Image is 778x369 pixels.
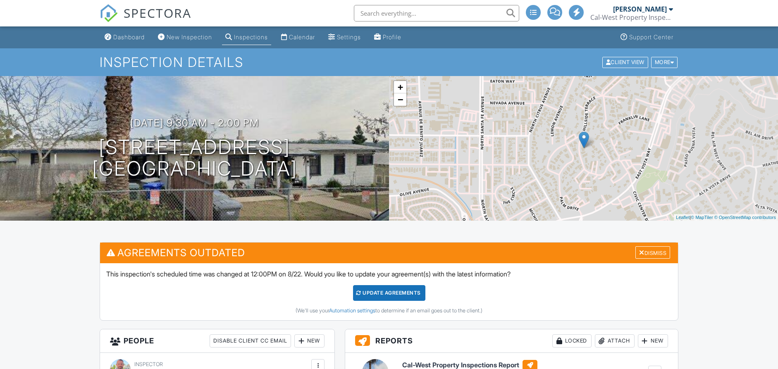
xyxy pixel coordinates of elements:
[101,30,148,45] a: Dashboard
[100,11,191,29] a: SPECTORA
[354,5,519,21] input: Search everything...
[222,30,271,45] a: Inspections
[691,215,713,220] a: © MapTiler
[651,57,678,68] div: More
[617,30,677,45] a: Support Center
[134,361,163,367] span: Inspector
[130,117,259,129] h3: [DATE] 9:30 am - 2:00 pm
[113,33,145,40] div: Dashboard
[325,30,364,45] a: Settings
[234,33,268,40] div: Inspections
[100,329,334,353] h3: People
[100,4,118,22] img: The Best Home Inspection Software - Spectora
[601,59,650,65] a: Client View
[124,4,191,21] span: SPECTORA
[371,30,405,45] a: Profile
[294,334,325,348] div: New
[629,33,673,40] div: Support Center
[638,334,668,348] div: New
[92,136,297,180] h1: [STREET_ADDRESS] [GEOGRAPHIC_DATA]
[676,215,690,220] a: Leaflet
[106,307,672,314] div: (We'll use your to determine if an email goes out to the client.)
[155,30,215,45] a: New Inspection
[394,93,406,106] a: Zoom out
[394,81,406,93] a: Zoom in
[100,243,678,263] h3: Agreements Outdated
[353,285,425,301] div: Update Agreements
[210,334,291,348] div: Disable Client CC Email
[635,246,670,259] div: Dismiss
[602,57,648,68] div: Client View
[337,33,361,40] div: Settings
[278,30,318,45] a: Calendar
[714,215,776,220] a: © OpenStreetMap contributors
[674,214,778,221] div: |
[590,13,673,21] div: Cal-West Property Inspections
[613,5,667,13] div: [PERSON_NAME]
[552,334,592,348] div: Locked
[100,55,678,69] h1: Inspection Details
[100,263,678,320] div: This inspection's scheduled time was changed at 12:00PM on 8/22. Would you like to update your ag...
[329,307,375,314] a: Automation settings
[595,334,635,348] div: Attach
[383,33,401,40] div: Profile
[167,33,212,40] div: New Inspection
[345,329,678,353] h3: Reports
[289,33,315,40] div: Calendar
